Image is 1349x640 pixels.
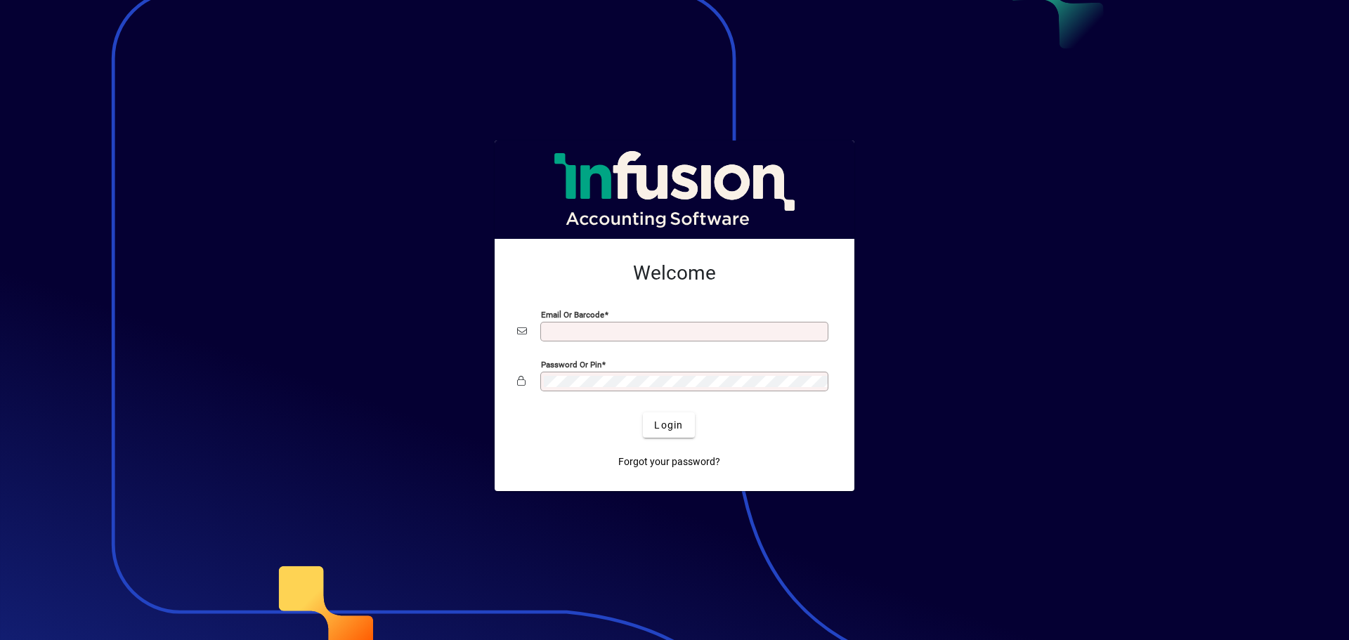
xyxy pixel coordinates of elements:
[654,418,683,433] span: Login
[517,261,832,285] h2: Welcome
[618,455,720,469] span: Forgot your password?
[643,412,694,438] button: Login
[541,360,601,370] mat-label: Password or Pin
[541,310,604,320] mat-label: Email or Barcode
[613,449,726,474] a: Forgot your password?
